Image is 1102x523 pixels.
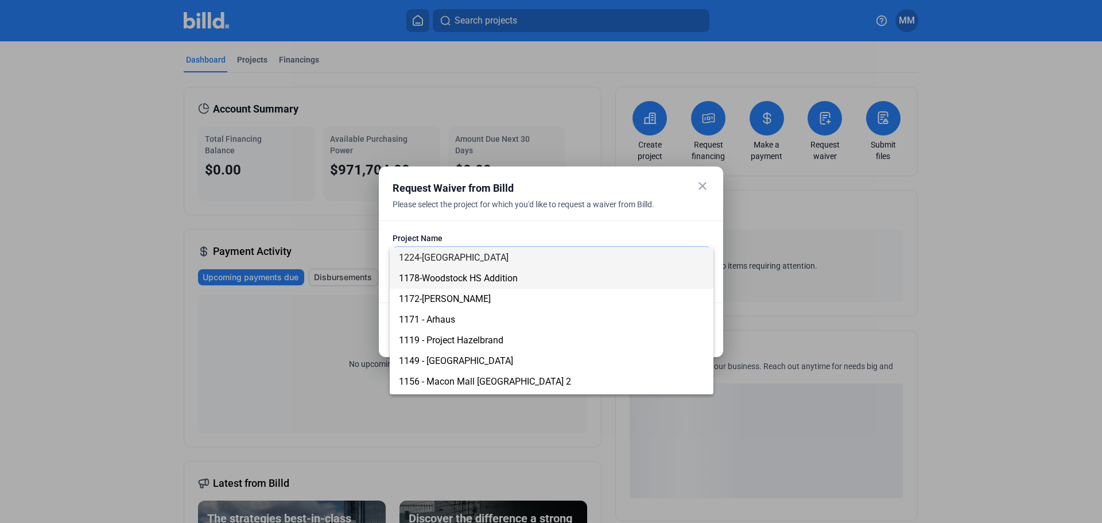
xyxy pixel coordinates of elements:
[399,252,509,263] span: 1224-[GEOGRAPHIC_DATA]
[399,335,503,346] span: 1119 - Project Hazelbrand
[399,293,491,304] span: 1172-[PERSON_NAME]
[399,314,455,325] span: 1171 - Arhaus
[399,273,518,284] span: 1178-Woodstock HS Addition
[399,355,513,366] span: 1149 - [GEOGRAPHIC_DATA]
[399,376,571,387] span: 1156 - Macon Mall [GEOGRAPHIC_DATA] 2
